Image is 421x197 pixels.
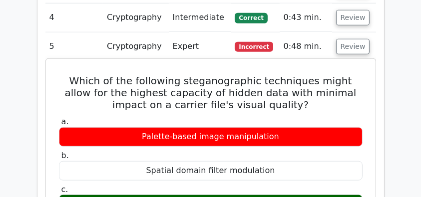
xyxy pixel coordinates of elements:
[59,127,363,147] div: Palette-based image manipulation
[45,32,103,61] td: 5
[235,42,273,52] span: Incorrect
[235,13,267,23] span: Correct
[45,3,103,32] td: 4
[169,32,231,61] td: Expert
[61,117,69,126] span: a.
[103,3,169,32] td: Cryptography
[280,3,332,32] td: 0:43 min.
[336,10,370,25] button: Review
[59,161,363,181] div: Spatial domain filter modulation
[103,32,169,61] td: Cryptography
[336,39,370,54] button: Review
[61,185,68,194] span: c.
[58,75,364,111] h5: Which of the following steganographic techniques might allow for the highest capacity of hidden d...
[169,3,231,32] td: Intermediate
[61,151,69,160] span: b.
[280,32,332,61] td: 0:48 min.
